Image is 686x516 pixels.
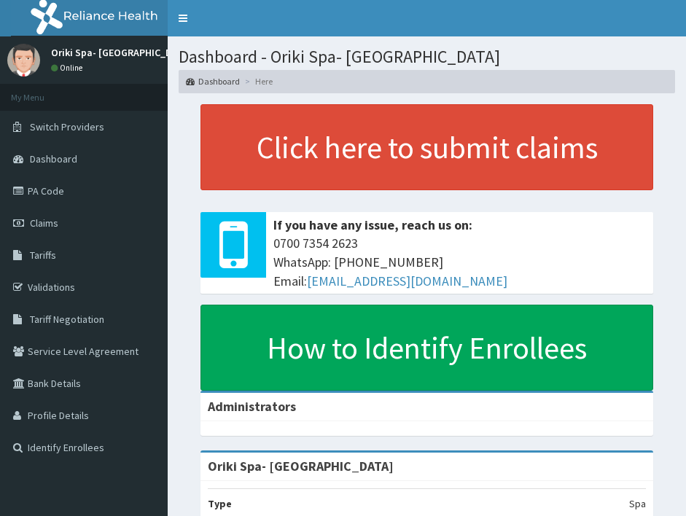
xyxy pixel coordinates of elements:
[208,398,296,415] b: Administrators
[51,47,192,58] p: Oriki Spa- [GEOGRAPHIC_DATA]
[7,44,40,77] img: User Image
[241,75,273,87] li: Here
[30,152,77,165] span: Dashboard
[629,496,646,511] p: Spa
[200,104,653,190] a: Click here to submit claims
[30,249,56,262] span: Tariffs
[208,497,232,510] b: Type
[307,273,507,289] a: [EMAIL_ADDRESS][DOMAIN_NAME]
[30,216,58,230] span: Claims
[273,234,646,290] span: 0700 7354 2623 WhatsApp: [PHONE_NUMBER] Email:
[200,305,653,391] a: How to Identify Enrollees
[273,216,472,233] b: If you have any issue, reach us on:
[30,313,104,326] span: Tariff Negotiation
[179,47,675,66] h1: Dashboard - Oriki Spa- [GEOGRAPHIC_DATA]
[186,75,240,87] a: Dashboard
[30,120,104,133] span: Switch Providers
[51,63,86,73] a: Online
[208,458,394,474] strong: Oriki Spa- [GEOGRAPHIC_DATA]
